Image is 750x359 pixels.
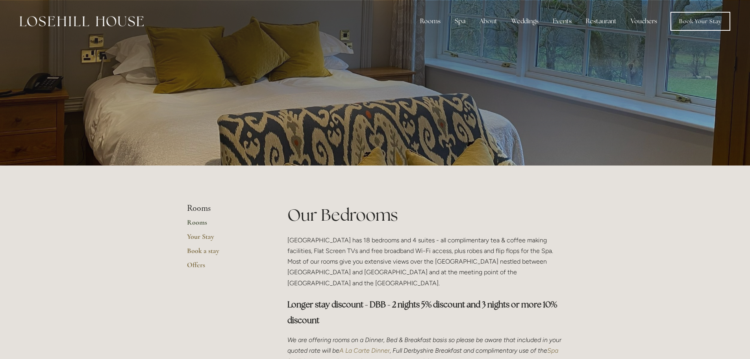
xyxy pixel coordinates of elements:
[448,13,472,29] div: Spa
[473,13,504,29] div: About
[546,13,578,29] div: Events
[670,12,730,31] a: Book Your Stay
[339,347,390,354] a: A La Carte Dinner
[624,13,663,29] a: Vouchers
[580,13,623,29] div: Restaurant
[187,246,262,260] a: Book a stay
[390,347,547,354] em: , Full Derbyshire Breakfast and complimentary use of the
[414,13,447,29] div: Rooms
[287,336,563,354] em: We are offering rooms on a Dinner, Bed & Breakfast basis so please be aware that included in your...
[187,232,262,246] a: Your Stay
[287,203,563,227] h1: Our Bedrooms
[287,299,559,326] strong: Longer stay discount - DBB - 2 nights 5% discount and 3 nights or more 10% discount
[287,235,563,288] p: [GEOGRAPHIC_DATA] has 18 bedrooms and 4 suites - all complimentary tea & coffee making facilities...
[187,203,262,214] li: Rooms
[505,13,545,29] div: Weddings
[187,260,262,275] a: Offers
[187,218,262,232] a: Rooms
[20,16,144,26] img: Losehill House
